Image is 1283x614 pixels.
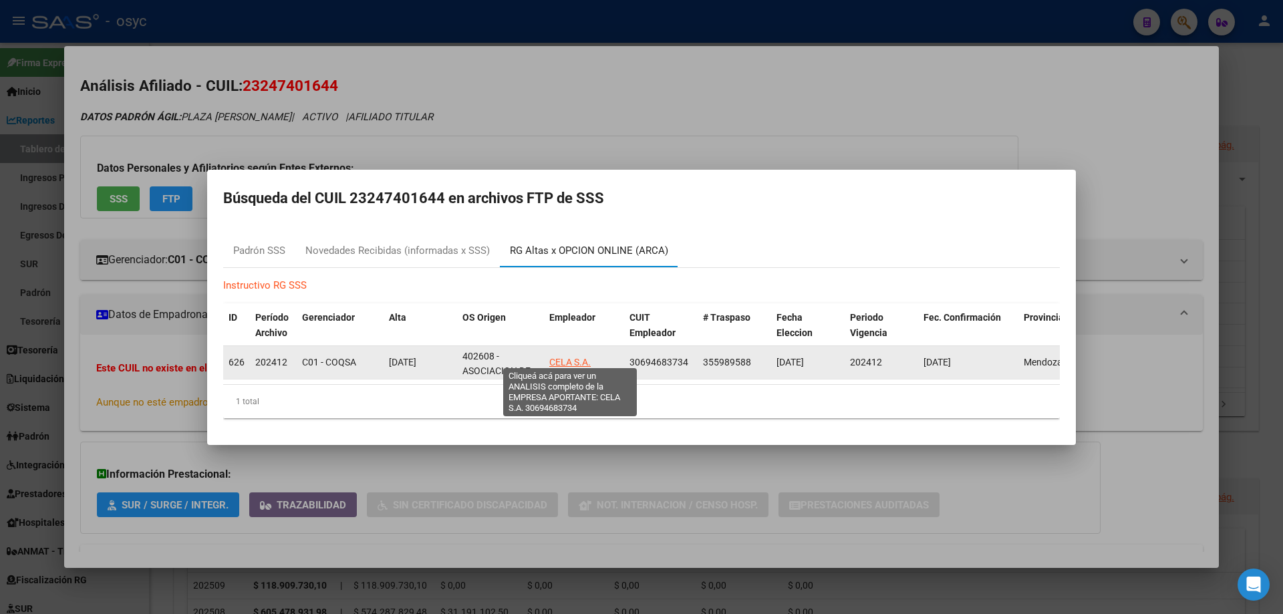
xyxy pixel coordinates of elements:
[703,357,751,367] span: 355989588
[624,303,698,347] datatable-header-cell: CUIT Empleador
[923,357,951,367] span: [DATE]
[462,351,533,544] span: 402608 - ASOCIACION DE SERVICIOS SOCIALES PARA EMPRESARIOS Y PERSONAL DE DIRECCION DE EMPRESAS DE...
[698,303,771,347] datatable-header-cell: # Traspaso
[549,357,591,367] span: CELA S.A.
[629,312,676,338] span: CUIT Empleador
[302,312,355,323] span: Gerenciador
[255,357,287,367] span: 202412
[250,303,297,347] datatable-header-cell: Período Archivo
[776,312,813,338] span: Fecha Eleccion
[776,357,804,367] span: [DATE]
[223,279,307,291] a: Instructivo RG SSS
[703,312,750,323] span: # Traspaso
[629,357,688,367] span: 30694683734
[389,355,452,370] div: [DATE]
[305,243,490,259] div: Novedades Recibidas (informadas x SSS)
[255,312,289,338] span: Período Archivo
[1024,312,1064,323] span: Provincia
[297,303,384,347] datatable-header-cell: Gerenciador
[850,357,882,367] span: 202412
[918,303,1018,347] datatable-header-cell: Fec. Confirmación
[1024,357,1062,367] span: Mendoza
[462,312,506,323] span: OS Origen
[1238,569,1270,601] div: Open Intercom Messenger
[223,303,250,347] datatable-header-cell: ID
[923,312,1001,323] span: Fec. Confirmación
[229,357,250,367] span: 6260
[549,312,595,323] span: Empleador
[302,357,356,367] span: C01 - COQSA
[389,312,406,323] span: Alta
[771,303,845,347] datatable-header-cell: Fecha Eleccion
[223,186,1060,211] h2: Búsqueda del CUIL 23247401644 en archivos FTP de SSS
[384,303,457,347] datatable-header-cell: Alta
[223,385,1060,418] div: 1 total
[510,243,668,259] div: RG Altas x OPCION ONLINE (ARCA)
[850,312,887,338] span: Periodo Vigencia
[544,303,624,347] datatable-header-cell: Empleador
[845,303,918,347] datatable-header-cell: Periodo Vigencia
[457,303,544,347] datatable-header-cell: OS Origen
[233,243,285,259] div: Padrón SSS
[1018,303,1092,347] datatable-header-cell: Provincia
[229,312,237,323] span: ID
